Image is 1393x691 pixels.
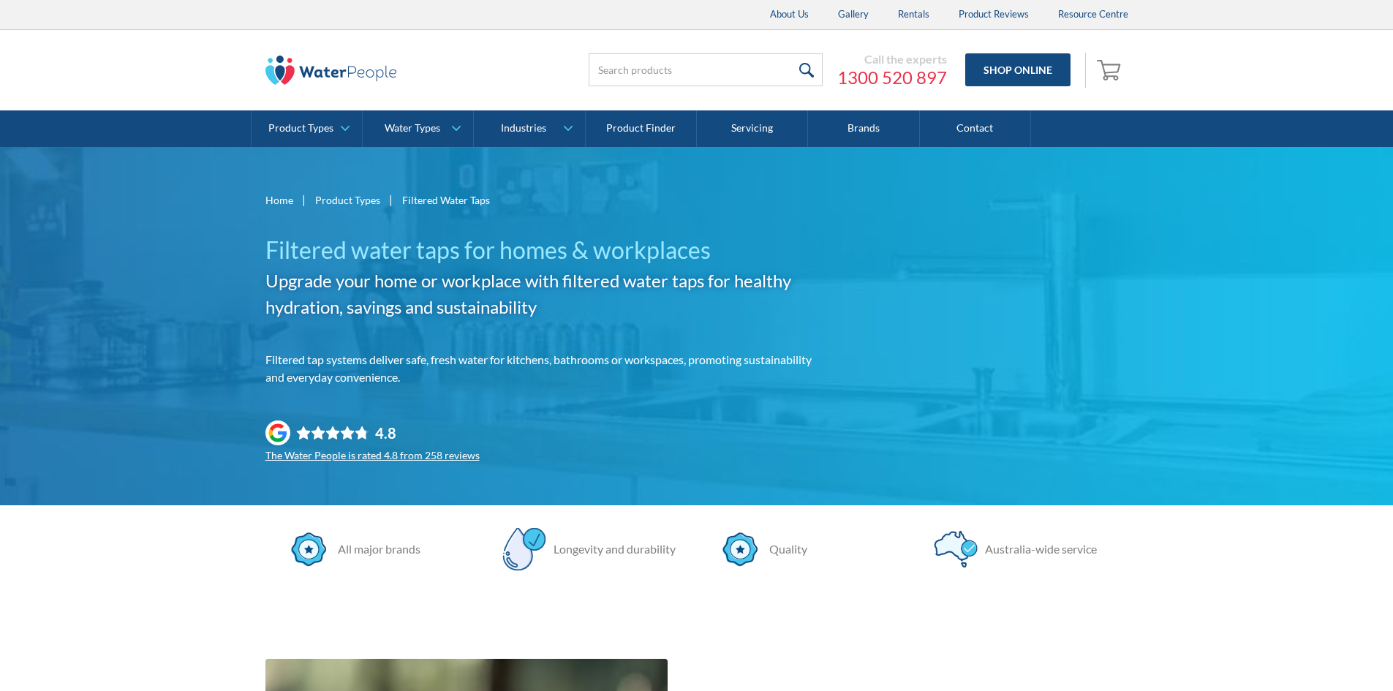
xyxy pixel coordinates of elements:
p: Filtered tap systems deliver safe, fresh water for kitchens, bathrooms or workspaces, promoting s... [265,351,827,386]
div: 4.8 [375,423,396,442]
a: Water Types [363,110,473,147]
a: Contact [920,110,1031,147]
a: Servicing [697,110,808,147]
div: All major brands [331,540,420,558]
div: The Water People is rated 4.8 from 258 reviews [265,450,827,461]
a: Product Finder [586,110,697,147]
a: Industries [474,110,584,147]
h1: Filtered water taps for homes & workplaces [265,233,827,268]
img: shopping cart [1097,58,1125,81]
div: | [301,191,308,208]
div: Water Types [385,122,440,135]
input: Search products [589,53,823,86]
div: Quality [762,540,807,558]
div: Call the experts [837,52,947,67]
img: The Water People [265,56,397,85]
a: 1300 520 897 [837,67,947,88]
a: Home [265,192,293,208]
a: Shop Online [965,53,1071,86]
div: Product Types [268,122,333,135]
a: Product Types [252,110,362,147]
div: Rating: 4.8 out of 5 [296,423,827,442]
div: Industries [501,122,546,135]
div: Filtered Water Taps [402,192,490,208]
a: Product Types [315,192,380,208]
div: | [388,191,395,208]
div: Australia-wide service [978,540,1097,558]
div: Longevity and durability [546,540,676,558]
h2: Upgrade your home or workplace with filtered water taps for healthy hydration, savings and sustai... [265,268,827,320]
a: Open empty cart [1093,53,1128,88]
a: Brands [808,110,919,147]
